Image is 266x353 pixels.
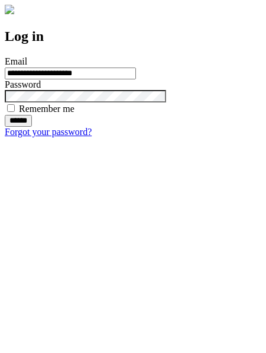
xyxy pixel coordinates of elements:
label: Password [5,79,41,89]
label: Remember me [19,104,74,114]
label: Email [5,56,27,66]
h2: Log in [5,28,261,44]
img: logo-4e3dc11c47720685a147b03b5a06dd966a58ff35d612b21f08c02c0306f2b779.png [5,5,14,14]
a: Forgot your password? [5,127,92,137]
